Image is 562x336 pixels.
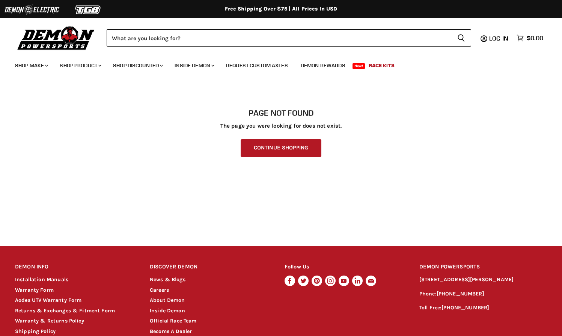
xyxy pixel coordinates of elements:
[353,63,365,69] span: New!
[437,291,484,297] a: [PHONE_NUMBER]
[15,318,84,324] a: Warranty & Returns Policy
[15,328,56,334] a: Shipping Policy
[419,258,547,276] h2: DEMON POWERSPORTS
[15,24,97,51] img: Demon Powersports
[107,29,471,47] form: Product
[220,58,294,73] a: Request Custom Axles
[15,108,547,118] h1: Page not found
[150,318,197,324] a: Official Race Team
[295,58,351,73] a: Demon Rewards
[527,35,543,42] span: $0.00
[150,258,270,276] h2: DISCOVER DEMON
[107,29,451,47] input: Search
[451,29,471,47] button: Search
[150,307,185,314] a: Inside Demon
[150,328,192,334] a: Become A Dealer
[15,307,115,314] a: Returns & Exchanges & Fitment Form
[513,33,547,44] a: $0.00
[150,297,185,303] a: About Demon
[60,3,116,17] img: TGB Logo 2
[9,58,53,73] a: Shop Make
[285,258,405,276] h2: Follow Us
[363,58,400,73] a: Race Kits
[150,276,185,283] a: News & Blogs
[419,290,547,298] p: Phone:
[169,58,219,73] a: Inside Demon
[54,58,106,73] a: Shop Product
[4,3,60,17] img: Demon Electric Logo 2
[107,58,167,73] a: Shop Discounted
[15,123,547,129] p: The page you were looking for does not exist.
[15,258,136,276] h2: DEMON INFO
[489,35,508,42] span: Log in
[241,139,321,157] a: Continue Shopping
[150,287,169,293] a: Careers
[441,304,489,311] a: [PHONE_NUMBER]
[15,297,81,303] a: Aodes UTV Warranty Form
[15,287,54,293] a: Warranty Form
[15,276,68,283] a: Installation Manuals
[9,55,541,73] ul: Main menu
[486,35,513,42] a: Log in
[419,276,547,284] p: [STREET_ADDRESS][PERSON_NAME]
[419,304,547,312] p: Toll Free:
